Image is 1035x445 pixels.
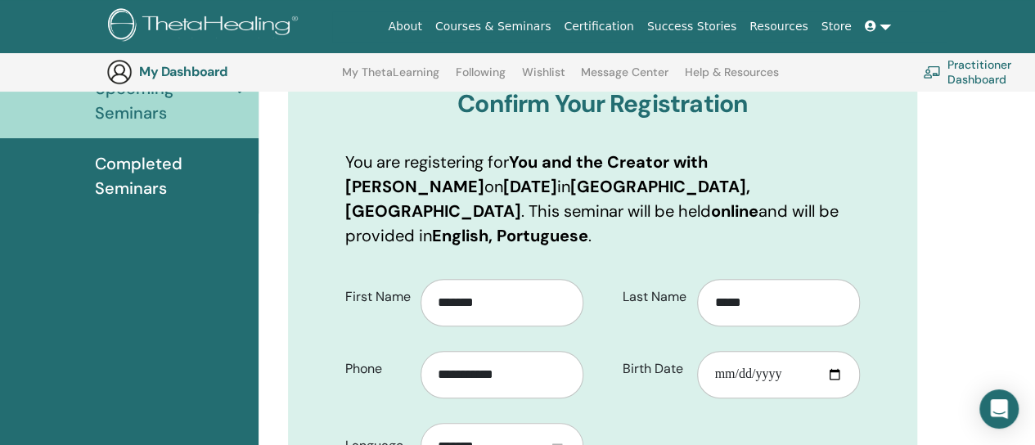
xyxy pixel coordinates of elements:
b: You and the Creator with [PERSON_NAME] [345,151,708,197]
h3: My Dashboard [139,64,303,79]
a: About [381,11,428,42]
label: First Name [333,281,421,312]
label: Phone [333,353,421,384]
a: Store [815,11,858,42]
a: Courses & Seminars [429,11,558,42]
label: Last Name [610,281,698,312]
img: logo.png [108,8,304,45]
a: Following [456,65,506,92]
b: [DATE] [503,176,557,197]
span: Upcoming Seminars [95,76,237,125]
h3: Confirm Your Registration [345,89,860,119]
b: online [711,200,758,222]
a: Wishlist [522,65,565,92]
a: Help & Resources [685,65,779,92]
b: English, Portuguese [432,225,588,246]
a: Message Center [581,65,668,92]
span: Completed Seminars [95,151,245,200]
a: Resources [743,11,815,42]
label: Birth Date [610,353,698,384]
img: generic-user-icon.jpg [106,59,133,85]
img: chalkboard-teacher.svg [923,65,941,79]
p: You are registering for on in . This seminar will be held and will be provided in . [345,150,860,248]
a: Success Stories [641,11,743,42]
a: My ThetaLearning [342,65,439,92]
b: [GEOGRAPHIC_DATA], [GEOGRAPHIC_DATA] [345,176,750,222]
a: Certification [557,11,640,42]
div: Open Intercom Messenger [979,389,1019,429]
